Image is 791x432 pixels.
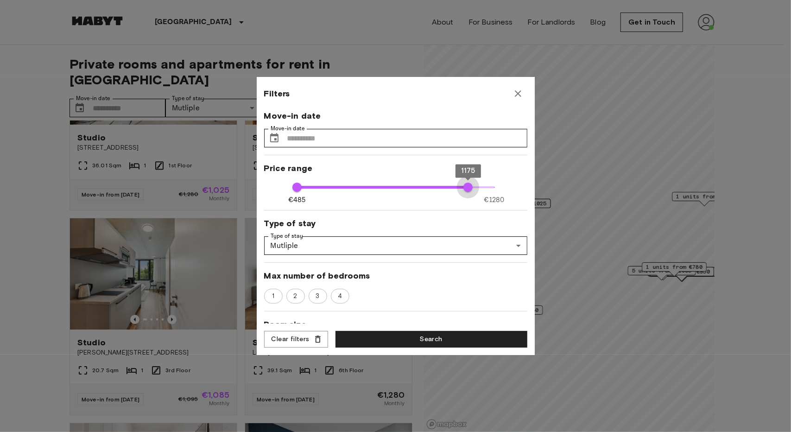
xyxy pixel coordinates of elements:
button: Choose date [265,129,284,147]
span: Room size [264,319,527,330]
span: 4 [333,292,347,301]
label: Move-in date [271,125,305,133]
span: Filters [264,88,290,99]
button: Search [335,331,527,348]
span: 1 [267,292,279,301]
span: Move-in date [264,110,527,121]
span: Price range [264,163,527,174]
span: 1175 [461,167,475,175]
span: €485 [288,195,306,205]
span: Max number of bedrooms [264,270,527,281]
div: 3 [309,289,327,304]
span: €1280 [484,195,505,205]
div: 2 [286,289,305,304]
button: Clear filters [264,331,328,348]
div: 1 [264,289,283,304]
div: 4 [331,289,349,304]
span: 2 [288,292,302,301]
span: Type of stay [264,218,527,229]
div: Mutliple [264,236,527,255]
label: Type of stay [271,232,303,240]
span: 3 [310,292,324,301]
